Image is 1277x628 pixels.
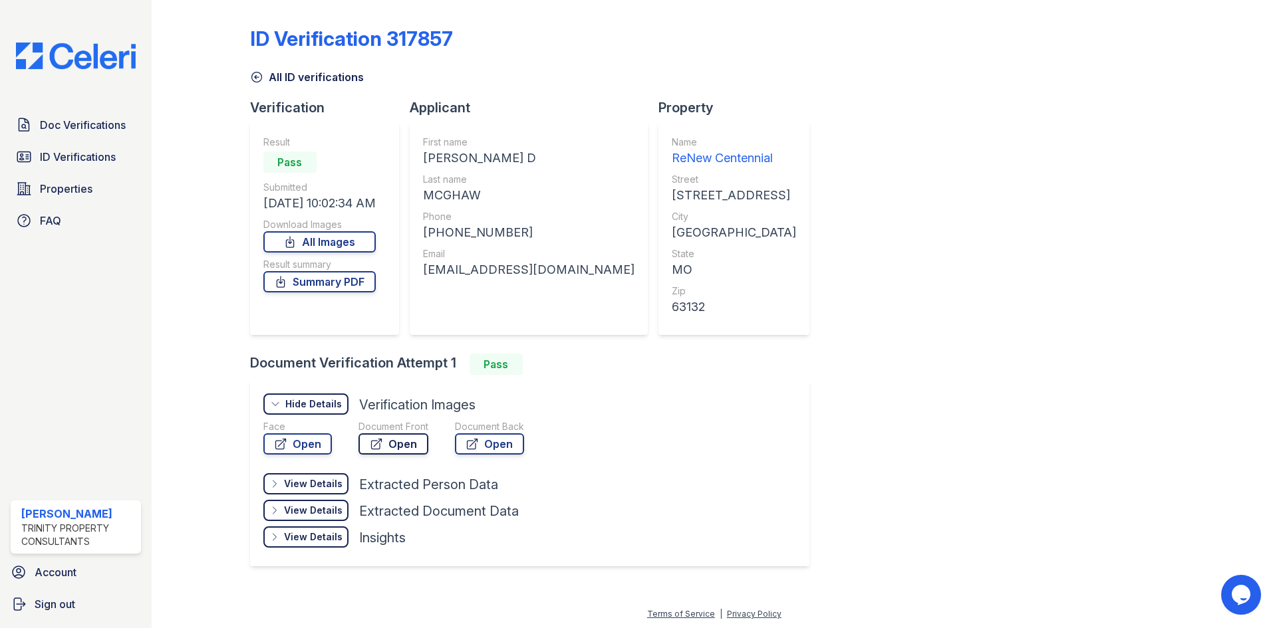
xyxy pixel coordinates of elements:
[359,502,519,520] div: Extracted Document Data
[11,207,141,234] a: FAQ
[35,596,75,612] span: Sign out
[358,433,428,455] a: Open
[672,136,796,149] div: Name
[672,186,796,205] div: [STREET_ADDRESS]
[285,397,342,411] div: Hide Details
[263,271,376,292] a: Summary PDF
[263,258,376,271] div: Result summary
[284,530,343,544] div: View Details
[410,98,658,117] div: Applicant
[423,136,635,149] div: First name
[423,223,635,242] div: [PHONE_NUMBER]
[423,261,635,279] div: [EMAIL_ADDRESS][DOMAIN_NAME]
[5,43,146,69] img: CE_Logo_Blue-a8612792a0a2168367f1c8372b55b34899dd931a85d93a1a3d3e32e68fde9ad4.png
[720,609,722,619] div: |
[284,477,343,490] div: View Details
[672,247,796,261] div: State
[455,420,524,433] div: Document Back
[423,210,635,223] div: Phone
[284,504,343,517] div: View Details
[658,98,820,117] div: Property
[5,591,146,617] a: Sign out
[11,112,141,138] a: Doc Verifications
[40,181,92,197] span: Properties
[263,194,376,213] div: [DATE] 10:02:34 AM
[455,433,524,455] a: Open
[35,564,76,580] span: Account
[672,261,796,279] div: MO
[423,247,635,261] div: Email
[672,136,796,167] a: Name ReNew Centennial
[672,149,796,167] div: ReNew Centennial
[40,149,116,165] span: ID Verifications
[359,528,406,547] div: Insights
[21,506,136,522] div: [PERSON_NAME]
[470,354,523,375] div: Pass
[672,210,796,223] div: City
[672,284,796,298] div: Zip
[250,27,453,51] div: ID Verification 317857
[359,395,476,414] div: Verification Images
[11,175,141,202] a: Properties
[40,117,126,133] span: Doc Verifications
[423,149,635,167] div: [PERSON_NAME] D
[263,218,376,231] div: Download Images
[672,173,796,186] div: Street
[250,69,364,85] a: All ID verifications
[5,559,146,585] a: Account
[250,354,820,375] div: Document Verification Attempt 1
[263,152,317,173] div: Pass
[263,433,332,455] a: Open
[359,475,498,494] div: Extracted Person Data
[1221,575,1264,615] iframe: chat widget
[423,173,635,186] div: Last name
[647,609,715,619] a: Terms of Service
[358,420,428,433] div: Document Front
[40,213,61,229] span: FAQ
[263,136,376,149] div: Result
[21,522,136,548] div: Trinity Property Consultants
[263,231,376,253] a: All Images
[263,181,376,194] div: Submitted
[672,223,796,242] div: [GEOGRAPHIC_DATA]
[250,98,410,117] div: Verification
[263,420,332,433] div: Face
[727,609,781,619] a: Privacy Policy
[11,144,141,170] a: ID Verifications
[423,186,635,205] div: MCGHAW
[672,298,796,316] div: 63132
